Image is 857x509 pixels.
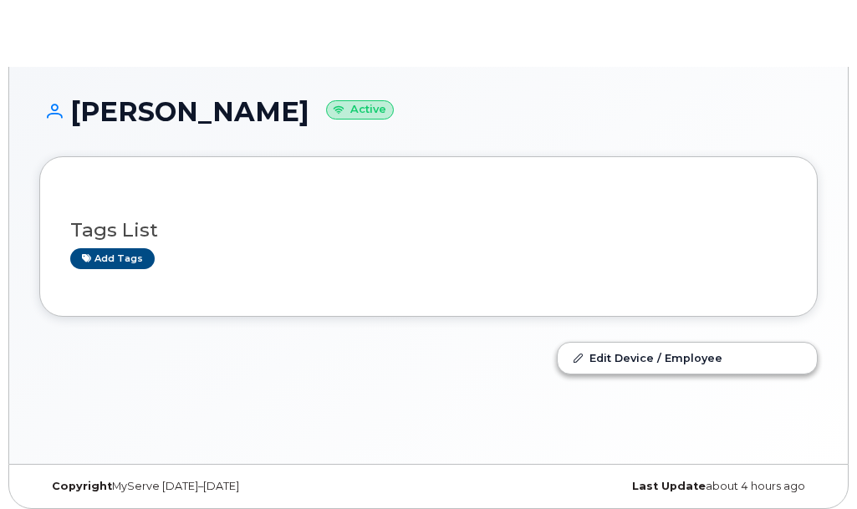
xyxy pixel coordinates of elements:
[39,97,818,126] h1: [PERSON_NAME]
[70,248,155,269] a: Add tags
[632,480,706,492] strong: Last Update
[326,100,394,120] small: Active
[558,343,817,373] a: Edit Device / Employee
[70,220,787,241] h3: Tags List
[39,480,429,493] div: MyServe [DATE]–[DATE]
[52,480,112,492] strong: Copyright
[429,480,819,493] div: about 4 hours ago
